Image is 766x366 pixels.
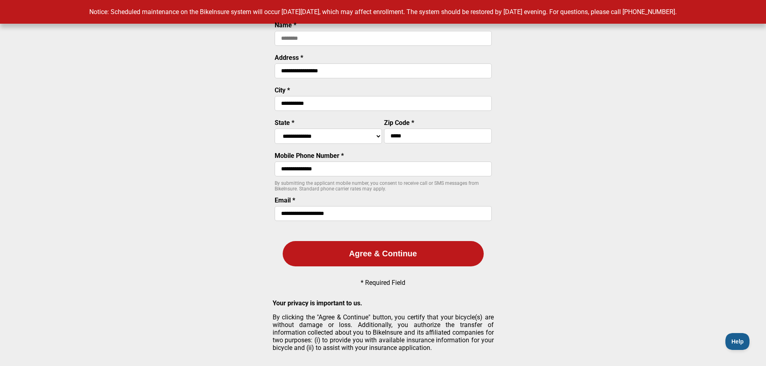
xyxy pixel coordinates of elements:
[273,299,362,307] strong: Your privacy is important to us.
[275,86,290,94] label: City *
[275,180,492,192] p: By submitting the applicant mobile number, you consent to receive call or SMS messages from BikeI...
[275,152,344,159] label: Mobile Phone Number *
[275,21,296,29] label: Name *
[275,119,294,127] label: State *
[275,196,295,204] label: Email *
[361,279,405,286] p: * Required Field
[275,54,303,61] label: Address *
[283,241,484,266] button: Agree & Continue
[384,119,414,127] label: Zip Code *
[273,313,494,352] p: By clicking the "Agree & Continue" button, you certify that your bicycle(s) are without damage or...
[725,333,750,350] iframe: Toggle Customer Support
